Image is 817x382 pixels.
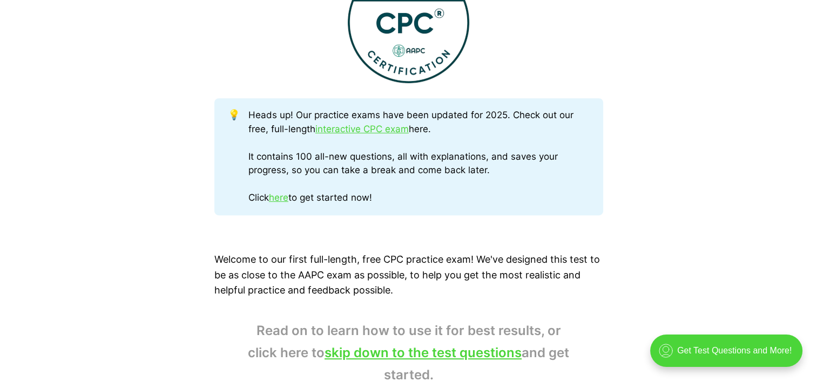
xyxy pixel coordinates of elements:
[325,345,522,360] a: skip down to the test questions
[214,252,603,298] p: Welcome to our first full-length, free CPC practice exam! We've designed this test to be as close...
[228,108,248,205] div: 💡
[641,329,817,382] iframe: portal-trigger
[248,108,589,205] div: Heads up! Our practice exams have been updated for 2025. Check out our free, full-length here. It...
[315,124,409,134] a: interactive CPC exam
[269,192,288,203] a: here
